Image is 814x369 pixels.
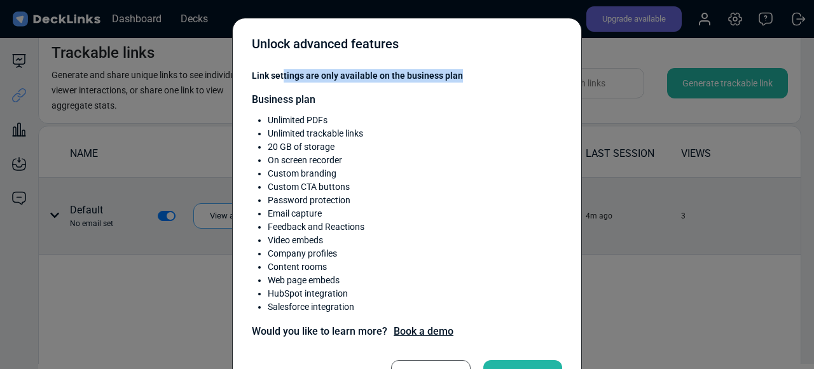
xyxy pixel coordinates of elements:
[394,325,453,337] a: Book a demo
[268,154,364,167] li: On screen recorder
[268,234,364,247] li: Video embeds
[268,140,364,154] li: 20 GB of storage
[268,167,364,180] li: Custom branding
[268,274,364,287] li: Web page embeds
[252,93,315,105] span: Business plan
[268,287,364,300] li: HubSpot integration
[268,114,364,127] li: Unlimited PDFs
[268,220,364,234] li: Feedback and Reactions
[268,207,364,220] li: Email capture
[268,194,364,207] li: Password protection
[252,324,562,339] span: Would you like to learn more?
[252,34,399,60] div: Unlock advanced features
[268,300,364,314] li: Salesforce integration
[268,260,364,274] li: Content rooms
[268,180,364,194] li: Custom CTA buttons
[268,127,364,140] li: Unlimited trackable links
[252,69,562,83] span: Link settings are only available on the business plan
[268,247,364,260] li: Company profiles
